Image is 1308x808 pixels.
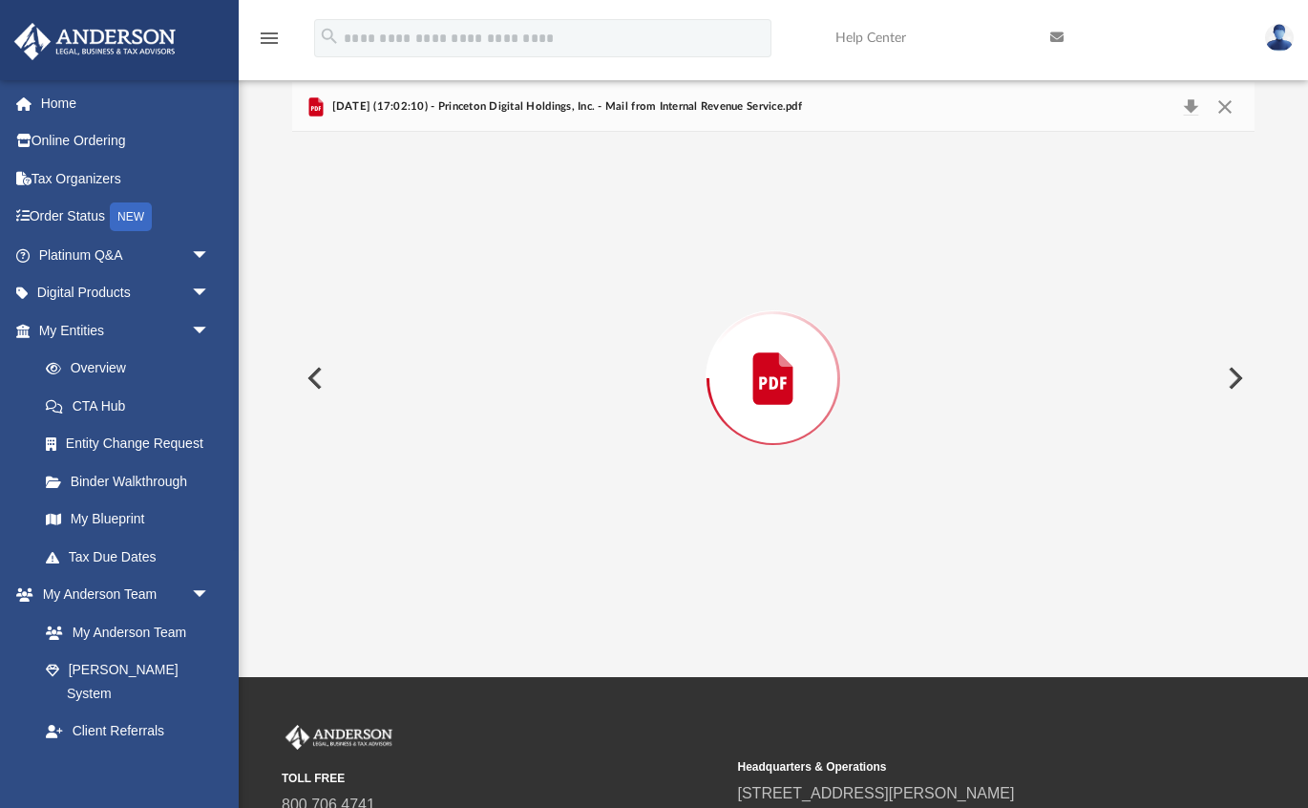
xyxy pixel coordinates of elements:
[282,725,396,750] img: Anderson Advisors Platinum Portal
[1208,94,1242,120] button: Close
[738,785,1015,801] a: [STREET_ADDRESS][PERSON_NAME]
[327,98,802,116] span: [DATE] (17:02:10) - Princeton Digital Holdings, Inc. - Mail from Internal Revenue Service.pdf
[1173,94,1208,120] button: Download
[292,351,334,405] button: Previous File
[1265,24,1294,52] img: User Pic
[13,84,239,122] a: Home
[319,26,340,47] i: search
[27,613,220,651] a: My Anderson Team
[292,82,1255,626] div: Preview
[258,27,281,50] i: menu
[27,712,229,751] a: Client Referrals
[27,462,239,500] a: Binder Walkthrough
[13,274,239,312] a: Digital Productsarrow_drop_down
[191,274,229,313] span: arrow_drop_down
[738,758,1181,776] small: Headquarters & Operations
[110,202,152,231] div: NEW
[282,770,725,787] small: TOLL FREE
[13,311,239,350] a: My Entitiesarrow_drop_down
[13,236,239,274] a: Platinum Q&Aarrow_drop_down
[191,311,229,351] span: arrow_drop_down
[27,350,239,388] a: Overview
[13,198,239,237] a: Order StatusNEW
[27,538,239,576] a: Tax Due Dates
[9,23,181,60] img: Anderson Advisors Platinum Portal
[13,122,239,160] a: Online Ordering
[13,576,229,614] a: My Anderson Teamarrow_drop_down
[258,36,281,50] a: menu
[191,236,229,275] span: arrow_drop_down
[27,387,239,425] a: CTA Hub
[27,500,229,539] a: My Blueprint
[27,425,239,463] a: Entity Change Request
[1213,351,1255,405] button: Next File
[191,576,229,615] span: arrow_drop_down
[13,159,239,198] a: Tax Organizers
[27,651,229,712] a: [PERSON_NAME] System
